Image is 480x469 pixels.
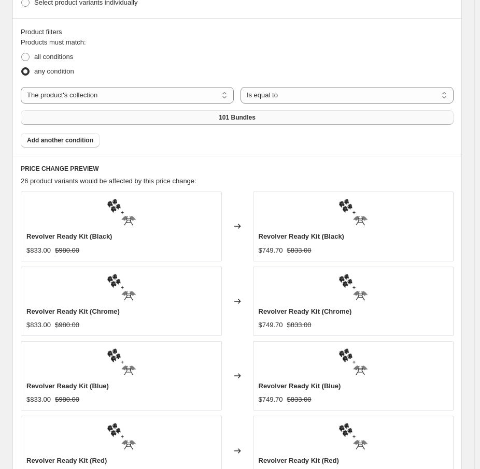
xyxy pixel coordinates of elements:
span: all conditions [34,53,73,61]
img: ReolverBundle_80x.webp [106,421,137,452]
span: Revolver Ready Kit (Chrome) [26,307,120,315]
span: Revolver Ready Kit (Black) [26,232,112,240]
img: ReolverBundle_80x.webp [337,272,369,303]
img: ReolverBundle_80x.webp [337,347,369,378]
img: ReolverBundle_80x.webp [106,197,137,228]
span: Revolver Ready Kit (Black) [259,232,344,240]
span: Revolver Ready Kit (Blue) [259,382,341,390]
img: ReolverBundle_80x.webp [337,197,369,228]
h6: PRICE CHANGE PREVIEW [21,165,454,173]
div: $833.00 [26,394,51,405]
span: any condition [34,67,74,75]
span: Revolver Ready Kit (Blue) [26,382,109,390]
div: Product filters [21,27,454,37]
strike: $833.00 [287,320,312,330]
div: $749.70 [259,245,283,256]
span: 101 Bundles [219,113,256,122]
strike: $833.00 [287,245,312,256]
strike: $980.00 [55,320,79,330]
strike: $980.00 [55,394,79,405]
span: Revolver Ready Kit (Chrome) [259,307,352,315]
img: ReolverBundle_80x.webp [337,421,369,452]
strike: $833.00 [287,394,312,405]
button: Add another condition [21,133,100,148]
span: Revolver Ready Kit (Red) [26,457,107,464]
img: ReolverBundle_80x.webp [106,347,137,378]
div: $833.00 [26,320,51,330]
span: Products must match: [21,38,86,46]
div: $833.00 [26,245,51,256]
div: $749.70 [259,320,283,330]
button: 101 Bundles [21,110,454,125]
strike: $980.00 [55,245,79,256]
span: Add another condition [27,136,93,144]
span: 26 product variants would be affected by this price change: [21,177,196,185]
div: $749.70 [259,394,283,405]
img: ReolverBundle_80x.webp [106,272,137,303]
span: Revolver Ready Kit (Red) [259,457,339,464]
